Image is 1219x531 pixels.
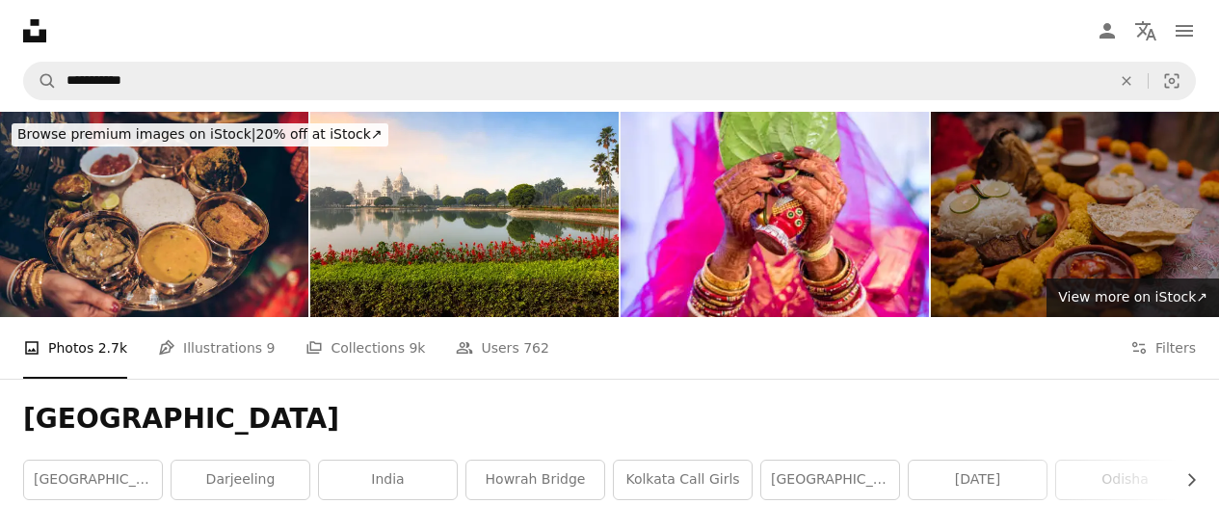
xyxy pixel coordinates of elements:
button: Clear [1105,63,1148,99]
a: Illustrations 9 [158,317,275,379]
button: Visual search [1149,63,1195,99]
button: Language [1126,12,1165,50]
a: odisha [1056,461,1194,499]
a: kolkata call girls [614,461,752,499]
a: Users 762 [456,317,548,379]
h1: [GEOGRAPHIC_DATA] [23,402,1196,437]
a: darjeeling [172,461,309,499]
a: [DATE] [909,461,1047,499]
a: View more on iStock↗ [1047,279,1219,317]
div: 20% off at iStock ↗ [12,123,388,146]
img: Historic Victoria Memorial Kolkata with adjacent lake at sunrise. [310,112,619,317]
span: 9 [267,337,276,358]
span: Browse premium images on iStock | [17,126,255,142]
span: 762 [523,337,549,358]
a: Home — Unsplash [23,19,46,42]
span: 9k [409,337,425,358]
form: Find visuals sitewide [23,62,1196,100]
a: Log in / Sign up [1088,12,1126,50]
a: howrah bridge [466,461,604,499]
button: Search Unsplash [24,63,57,99]
a: india [319,461,457,499]
a: Collections 9k [305,317,425,379]
img: Shubhodristi. (auspicious stare) [621,112,929,317]
button: Menu [1165,12,1204,50]
a: [GEOGRAPHIC_DATA] [761,461,899,499]
button: scroll list to the right [1174,461,1196,499]
button: Filters [1130,317,1196,379]
a: [GEOGRAPHIC_DATA] [24,461,162,499]
span: View more on iStock ↗ [1058,289,1207,305]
